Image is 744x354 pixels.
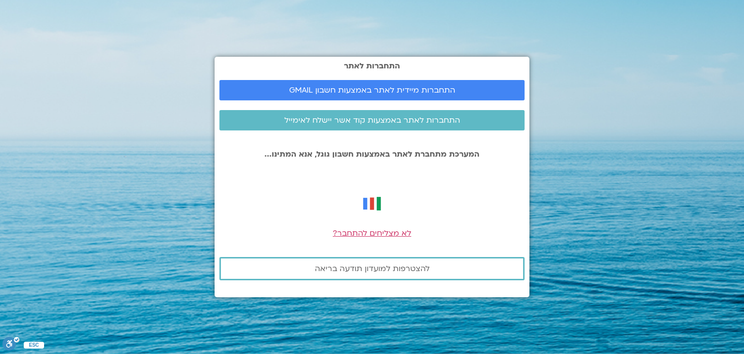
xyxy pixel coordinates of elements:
span: להצטרפות למועדון תודעה בריאה [315,264,430,273]
a: להצטרפות למועדון תודעה בריאה [219,257,525,280]
a: התחברות לאתר באמצעות קוד אשר יישלח לאימייל [219,110,525,130]
p: המערכת מתחברת לאתר באמצעות חשבון גוגל, אנא המתינו... [219,150,525,159]
h2: התחברות לאתר [219,62,525,70]
a: לא מצליחים להתחבר? [333,228,411,239]
span: התחברות לאתר באמצעות קוד אשר יישלח לאימייל [284,116,460,125]
a: התחברות מיידית לאתר באמצעות חשבון GMAIL [219,80,525,100]
span: התחברות מיידית לאתר באמצעות חשבון GMAIL [289,86,455,95]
